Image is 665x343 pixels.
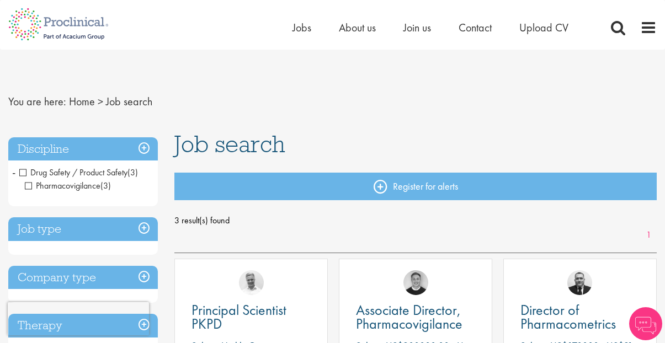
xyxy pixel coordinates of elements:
span: - [12,164,15,180]
span: Job search [174,129,285,159]
h3: Discipline [8,137,158,161]
span: (3) [100,180,111,191]
span: Drug Safety / Product Safety [19,167,138,178]
img: Joshua Bye [239,270,264,295]
span: Job search [106,94,152,109]
h3: Company type [8,266,158,290]
img: Bo Forsen [403,270,428,295]
span: Drug Safety / Product Safety [19,167,127,178]
iframe: reCAPTCHA [8,302,149,335]
a: Jobs [292,20,311,35]
span: Pharmacovigilance [25,180,111,191]
a: Associate Director, Pharmacovigilance [356,303,475,331]
span: 3 result(s) found [174,212,657,229]
a: Register for alerts [174,173,657,200]
span: > [98,94,103,109]
a: About us [339,20,376,35]
span: Director of Pharmacometrics [520,301,616,333]
a: 1 [641,229,657,242]
span: Principal Scientist PKPD [191,301,286,333]
span: Pharmacovigilance [25,180,100,191]
h3: Job type [8,217,158,241]
a: Principal Scientist PKPD [191,303,311,331]
a: breadcrumb link [69,94,95,109]
img: Chatbot [629,307,662,340]
span: Associate Director, Pharmacovigilance [356,301,462,333]
a: Director of Pharmacometrics [520,303,640,331]
a: Contact [459,20,492,35]
span: (3) [127,167,138,178]
img: Jakub Hanas [567,270,592,295]
span: You are here: [8,94,66,109]
a: Join us [403,20,431,35]
a: Upload CV [519,20,568,35]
